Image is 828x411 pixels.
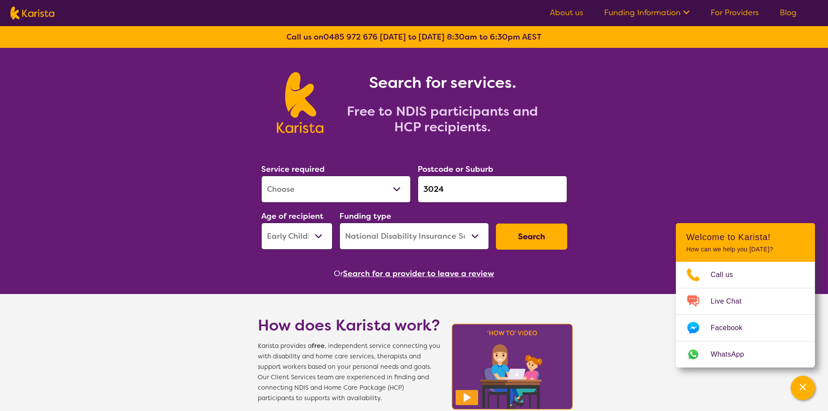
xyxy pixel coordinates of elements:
a: Web link opens in a new tab. [676,341,815,368]
button: Search [496,224,567,250]
a: About us [550,7,583,18]
label: Funding type [339,211,391,221]
h1: How does Karista work? [258,315,440,336]
b: Call us on [DATE] to [DATE] 8:30am to 6:30pm AEST [286,32,542,42]
span: Live Chat [711,295,752,308]
label: Postcode or Suburb [418,164,493,174]
img: Karista logo [10,7,54,20]
p: How can we help you [DATE]? [686,246,805,253]
ul: Choose channel [676,262,815,368]
label: Age of recipient [261,211,323,221]
span: Call us [711,268,744,281]
img: Karista logo [277,72,323,133]
span: Facebook [711,321,753,334]
button: Search for a provider to leave a review [343,267,494,280]
div: Channel Menu [676,223,815,368]
label: Service required [261,164,325,174]
h2: Free to NDIS participants and HCP recipients. [334,104,551,135]
h2: Welcome to Karista! [686,232,805,242]
a: Funding Information [604,7,690,18]
button: Channel Menu [791,376,815,400]
b: free [312,342,325,350]
a: 0485 972 676 [323,32,378,42]
h1: Search for services. [334,72,551,93]
span: Or [334,267,343,280]
a: For Providers [711,7,759,18]
a: Blog [780,7,797,18]
span: WhatsApp [711,348,755,361]
input: Type [418,176,567,203]
span: Karista provides a , independent service connecting you with disability and home care services, t... [258,341,440,404]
